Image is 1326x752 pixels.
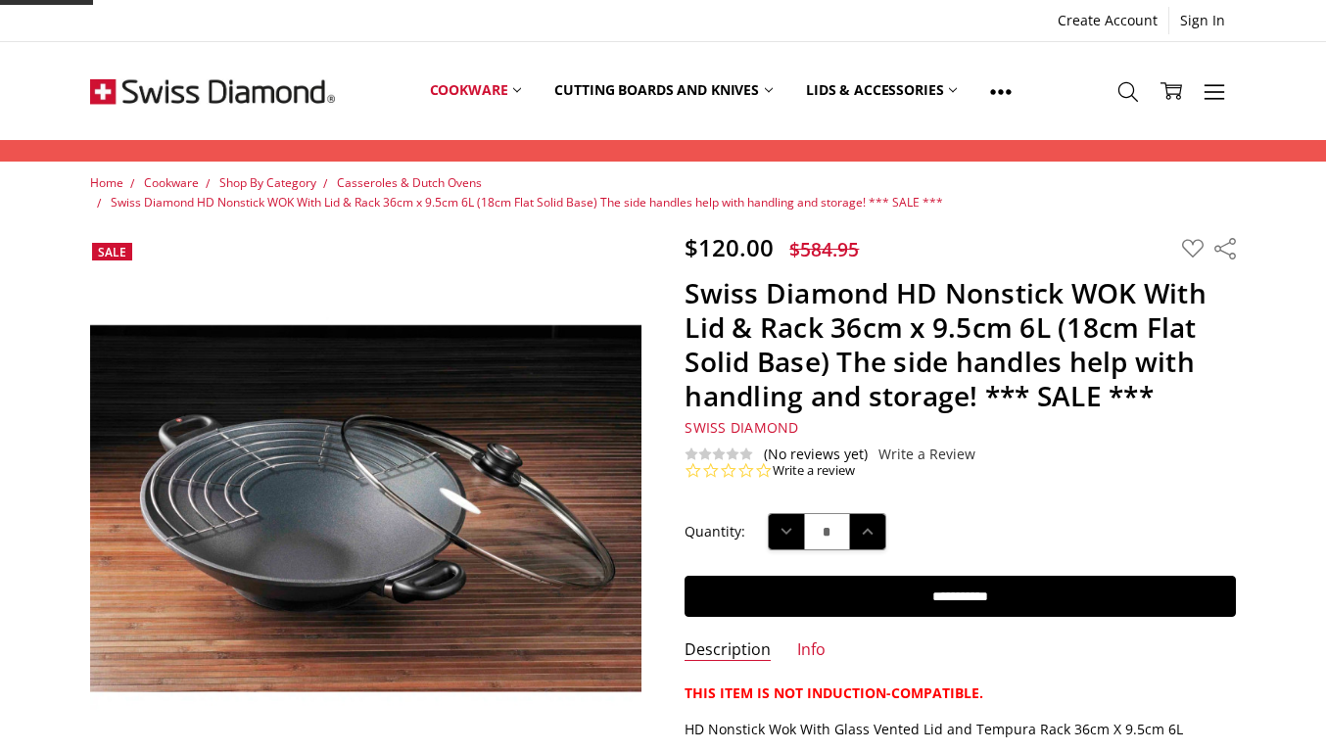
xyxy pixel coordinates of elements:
a: Create Account [1047,7,1168,34]
img: Free Shipping On Every Order [90,42,335,140]
a: Write a review [773,462,855,480]
a: Cutting boards and knives [538,47,789,134]
span: $120.00 [685,231,774,263]
p: HD Nonstick Wok With Glass Vented Lid and Tempura Rack 36cm X 9.5cm 6L [685,719,1236,740]
strong: THIS ITEM IS NOT INDUCTION-COMPATIBLE. [685,683,983,702]
a: Home [90,174,123,191]
a: Cookware [413,47,539,134]
a: Shop By Category [219,174,316,191]
a: Swiss Diamond HD Nonstick WOK With Lid & Rack 36cm x 9.5cm 6L (18cm Flat Solid Base) The side han... [111,194,943,211]
a: Write a Review [878,446,975,462]
a: Lids & Accessories [789,47,973,134]
span: (No reviews yet) [764,446,868,462]
a: Description [685,639,771,662]
span: $584.95 [789,236,859,262]
label: Quantity: [685,521,745,542]
a: Casseroles & Dutch Ovens [337,174,482,191]
h1: Swiss Diamond HD Nonstick WOK With Lid & Rack 36cm x 9.5cm 6L (18cm Flat Solid Base) The side han... [685,276,1236,413]
span: Sale [98,244,126,260]
span: Swiss Diamond [685,418,798,437]
a: Sign In [1169,7,1236,34]
a: Info [797,639,826,662]
a: Show All [973,47,1028,135]
a: Cookware [144,174,199,191]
